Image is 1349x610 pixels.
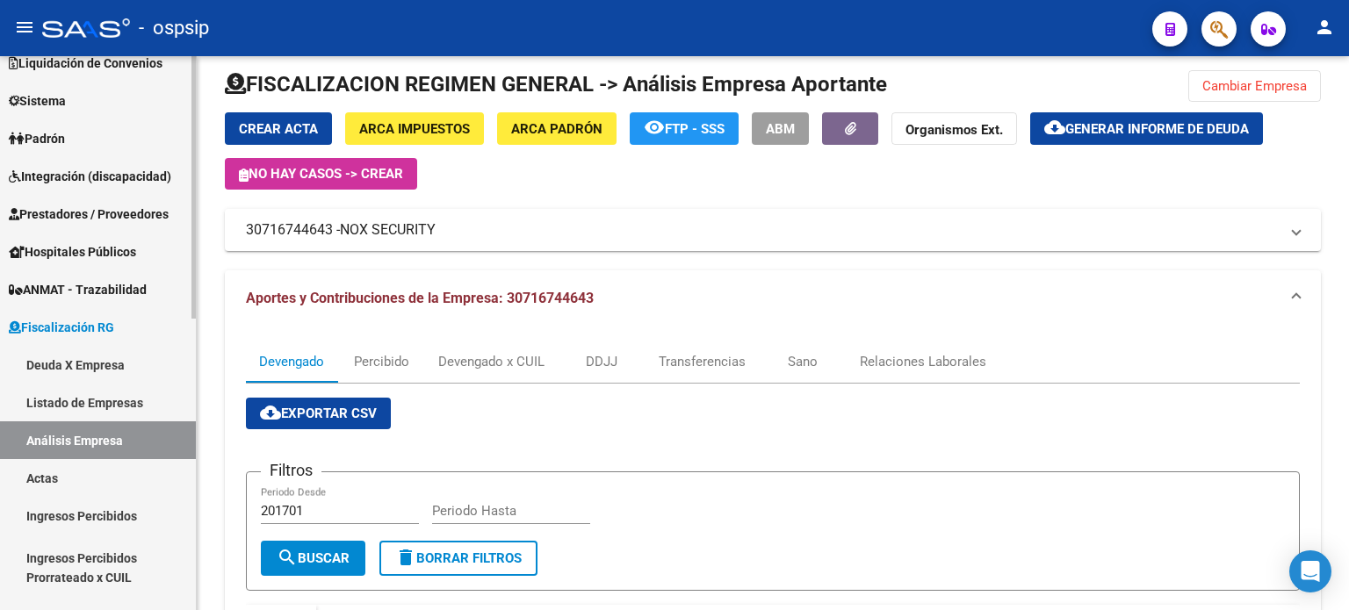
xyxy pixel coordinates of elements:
[9,242,136,262] span: Hospitales Públicos
[9,280,147,299] span: ANMAT - Trazabilidad
[260,405,377,421] span: Exportar CSV
[891,112,1017,145] button: Organismos Ext.
[379,541,537,576] button: Borrar Filtros
[1188,70,1321,102] button: Cambiar Empresa
[359,121,470,137] span: ARCA Impuestos
[139,9,209,47] span: - ospsip
[9,54,162,73] span: Liquidación de Convenios
[438,352,545,371] div: Devengado x CUIL
[14,17,35,38] mat-icon: menu
[1030,112,1263,145] button: Generar informe de deuda
[239,166,403,182] span: No hay casos -> Crear
[246,220,1279,240] mat-panel-title: 30716744643 -
[1044,117,1065,138] mat-icon: cloud_download
[9,91,66,111] span: Sistema
[246,290,594,306] span: Aportes y Contribuciones de la Empresa: 30716744643
[261,541,365,576] button: Buscar
[225,70,887,98] h1: FISCALIZACION REGIMEN GENERAL -> Análisis Empresa Aportante
[225,270,1321,327] mat-expansion-panel-header: Aportes y Contribuciones de la Empresa: 30716744643
[511,121,602,137] span: ARCA Padrón
[644,117,665,138] mat-icon: remove_red_eye
[260,402,281,423] mat-icon: cloud_download
[225,158,417,190] button: No hay casos -> Crear
[1314,17,1335,38] mat-icon: person
[9,167,171,186] span: Integración (discapacidad)
[1065,121,1249,137] span: Generar informe de deuda
[905,122,1003,138] strong: Organismos Ext.
[766,121,795,137] span: ABM
[395,547,416,568] mat-icon: delete
[586,352,617,371] div: DDJJ
[9,205,169,224] span: Prestadores / Proveedores
[788,352,818,371] div: Sano
[277,550,350,566] span: Buscar
[860,352,986,371] div: Relaciones Laborales
[225,209,1321,251] mat-expansion-panel-header: 30716744643 -NOX SECURITY
[630,112,739,145] button: FTP - SSS
[246,398,391,429] button: Exportar CSV
[225,112,332,145] button: Crear Acta
[752,112,809,145] button: ABM
[259,352,324,371] div: Devengado
[9,129,65,148] span: Padrón
[659,352,746,371] div: Transferencias
[9,318,114,337] span: Fiscalización RG
[1202,78,1307,94] span: Cambiar Empresa
[340,220,436,240] span: NOX SECURITY
[665,121,725,137] span: FTP - SSS
[277,547,298,568] mat-icon: search
[497,112,617,145] button: ARCA Padrón
[1289,550,1331,592] div: Open Intercom Messenger
[261,458,321,483] h3: Filtros
[239,121,318,137] span: Crear Acta
[345,112,484,145] button: ARCA Impuestos
[354,352,409,371] div: Percibido
[395,550,522,566] span: Borrar Filtros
